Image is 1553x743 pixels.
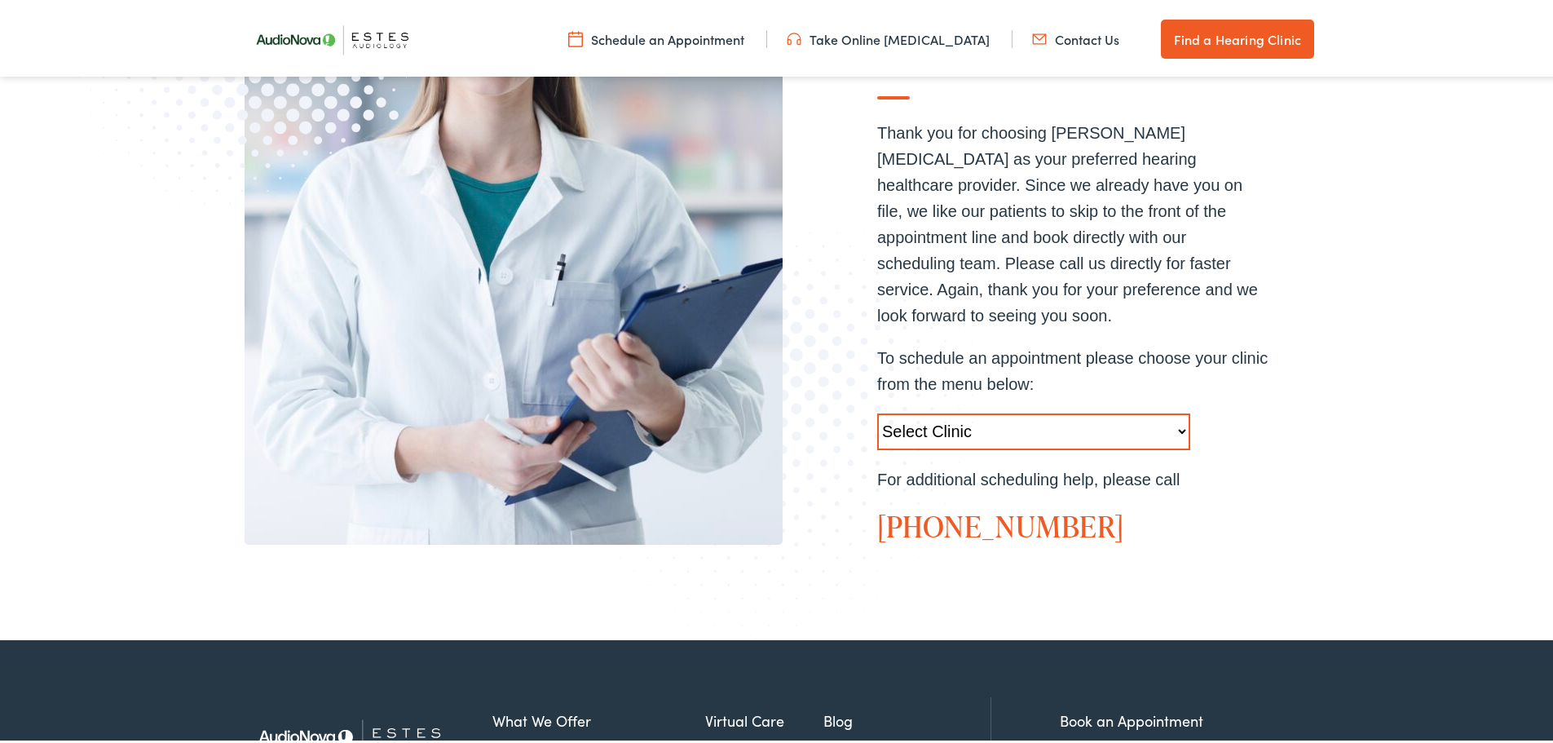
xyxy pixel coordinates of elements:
img: utility icon [1032,27,1047,45]
img: utility icon [787,27,801,45]
a: Blog [823,706,990,728]
a: [PHONE_NUMBER] [877,502,1124,543]
span: Information. [877,22,1123,76]
a: Take Online [MEDICAL_DATA] [787,27,990,45]
a: Book an Appointment [1060,707,1203,728]
p: Thank you for choosing [PERSON_NAME] [MEDICAL_DATA] as your preferred hearing healthcare provider... [877,117,1268,325]
img: Bottom portion of a graphic image with a halftone pattern, adding to the site's aesthetic appeal. [567,213,998,657]
img: utility icon [568,27,583,45]
a: Virtual Care [705,706,824,728]
a: Contact Us [1032,27,1119,45]
a: Find a Hearing Clinic [1161,16,1314,55]
a: Schedule an Appointment [568,27,744,45]
p: To schedule an appointment please choose your clinic from the menu below: [877,342,1268,394]
a: What We Offer [492,706,705,728]
p: For additional scheduling help, please call [877,463,1268,489]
